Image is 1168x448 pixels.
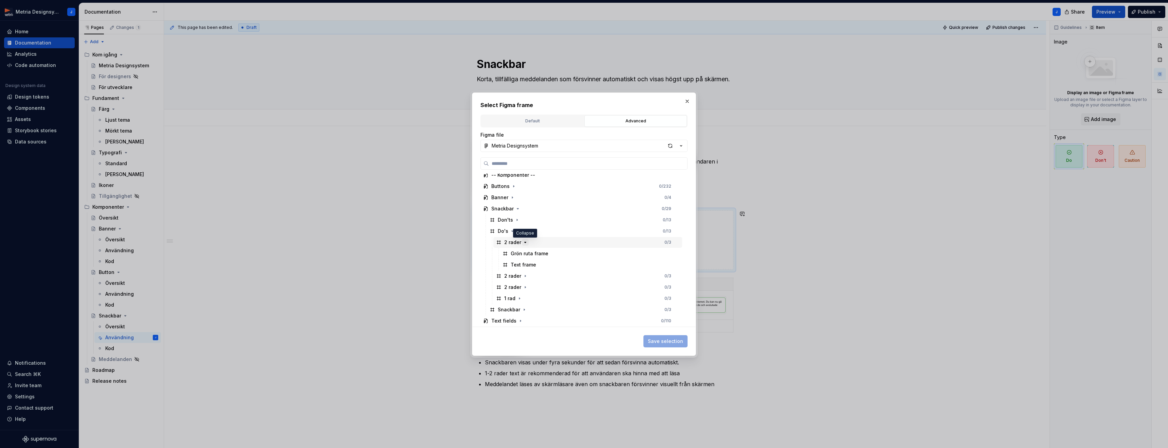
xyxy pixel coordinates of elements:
div: 2 rader [504,273,521,279]
div: 1 rad [504,295,515,302]
div: Banner [491,194,508,201]
div: 0 / 3 [664,273,671,279]
div: Text fields [491,317,516,324]
div: Do's [498,228,508,235]
div: 0 / 3 [664,285,671,290]
div: 0 / 3 [664,240,671,245]
div: 0 / 232 [659,184,671,189]
div: 0 / 29 [662,206,671,211]
div: Advanced [587,118,685,124]
div: Metria Designsystem [492,142,538,149]
div: Snackbar [498,306,520,313]
div: Default [483,118,581,124]
div: 0 / 13 [663,217,671,223]
div: 0 / 3 [664,307,671,312]
div: 0 / 110 [661,318,671,324]
button: Metria Designsystem [480,140,688,152]
div: -- Komponenter -- [491,172,535,178]
div: Collapse [513,229,537,238]
div: 2 rader [504,239,521,246]
label: Figma file [480,132,504,138]
div: Don'ts [498,217,513,223]
div: 2 rader [504,284,521,291]
div: Text frame [511,261,536,268]
div: 0 / 3 [664,296,671,301]
div: 0 / 13 [663,228,671,234]
div: Snackbar [491,205,514,212]
div: Grön ruta frame [511,250,548,257]
div: Buttons [491,183,510,190]
h2: Select Figma frame [480,101,688,109]
div: 0 / 4 [664,195,671,200]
